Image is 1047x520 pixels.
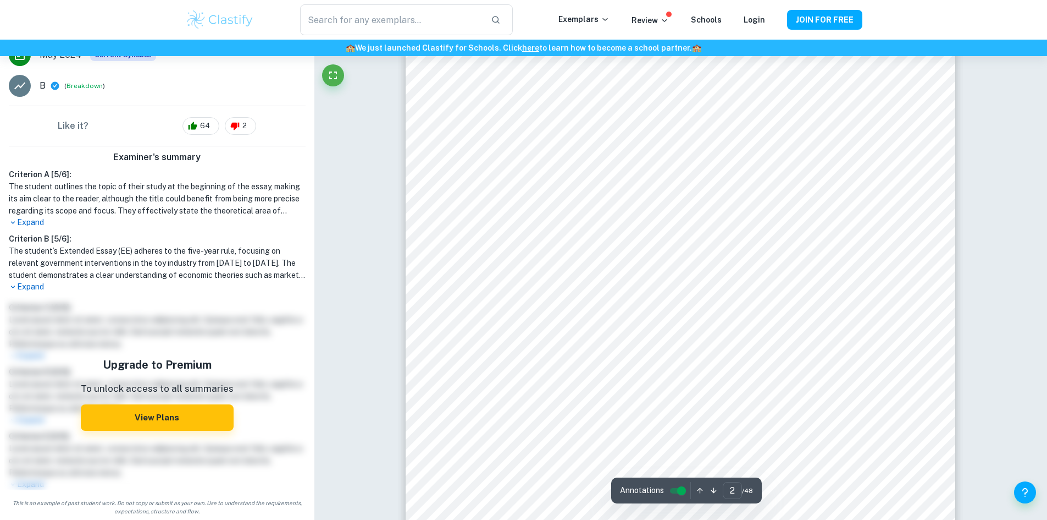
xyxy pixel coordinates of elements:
[225,117,256,135] div: 2
[300,4,481,35] input: Search for any exemplars...
[742,486,753,496] span: / 48
[9,245,306,281] h1: The student’s Extended Essay (EE) adheres to the five-year rule, focusing on relevant government ...
[67,81,103,91] button: Breakdown
[631,14,669,26] p: Review
[236,121,253,132] span: 2
[522,43,539,52] a: here
[1014,481,1036,503] button: Help and Feedback
[81,382,234,396] p: To unlock access to all summaries
[4,151,310,164] h6: Examiner's summary
[4,499,310,516] span: This is an example of past student work. Do not copy or submit as your own. Use to understand the...
[691,15,722,24] a: Schools
[346,43,355,52] span: 🏫
[40,79,46,92] p: B
[194,121,216,132] span: 64
[9,233,306,245] h6: Criterion B [ 5 / 6 ]:
[558,13,610,25] p: Exemplars
[692,43,701,52] span: 🏫
[9,180,306,217] h1: The student outlines the topic of their study at the beginning of the essay, making its aim clear...
[620,485,664,496] span: Annotations
[322,64,344,86] button: Fullscreen
[9,217,306,228] p: Expand
[9,281,306,293] p: Expand
[9,168,306,180] h6: Criterion A [ 5 / 6 ]:
[744,15,765,24] a: Login
[58,119,88,133] h6: Like it?
[185,9,255,31] img: Clastify logo
[2,42,1045,54] h6: We just launched Clastify for Schools. Click to learn how to become a school partner.
[787,10,862,30] button: JOIN FOR FREE
[81,357,234,373] h5: Upgrade to Premium
[182,117,219,135] div: 64
[64,81,105,91] span: ( )
[81,404,234,431] button: View Plans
